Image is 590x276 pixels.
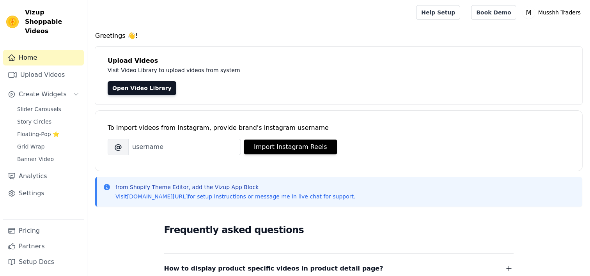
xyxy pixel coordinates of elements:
a: Book Demo [471,5,516,20]
span: Grid Wrap [17,143,44,150]
a: Upload Videos [3,67,84,83]
a: Story Circles [12,116,84,127]
p: Visit Video Library to upload videos from system [108,65,457,75]
p: Musshh Traders [535,5,584,19]
h4: Upload Videos [108,56,570,65]
span: @ [108,139,129,155]
a: Setup Docs [3,254,84,270]
a: Slider Carousels [12,104,84,115]
h2: Frequently asked questions [164,222,514,238]
a: [DOMAIN_NAME][URL] [127,193,188,200]
p: from Shopify Theme Editor, add the Vizup App Block [115,183,355,191]
span: Floating-Pop ⭐ [17,130,59,138]
input: username [129,139,241,155]
a: Pricing [3,223,84,239]
span: Banner Video [17,155,54,163]
span: Slider Carousels [17,105,61,113]
button: How to display product specific videos in product detail page? [164,263,514,274]
a: Open Video Library [108,81,176,95]
a: Banner Video [12,154,84,165]
button: M Musshh Traders [523,5,584,19]
p: Visit for setup instructions or message me in live chat for support. [115,193,355,200]
a: Grid Wrap [12,141,84,152]
button: Create Widgets [3,87,84,102]
span: Vizup Shoppable Videos [25,8,81,36]
div: To import videos from Instagram, provide brand's instagram username [108,123,570,133]
img: Vizup [6,16,19,28]
span: Create Widgets [19,90,67,99]
text: M [526,9,532,16]
a: Home [3,50,84,65]
h4: Greetings 👋! [95,31,582,41]
a: Partners [3,239,84,254]
a: Settings [3,186,84,201]
button: Import Instagram Reels [244,140,337,154]
a: Help Setup [416,5,460,20]
a: Analytics [3,168,84,184]
span: How to display product specific videos in product detail page? [164,263,383,274]
a: Floating-Pop ⭐ [12,129,84,140]
span: Story Circles [17,118,51,126]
